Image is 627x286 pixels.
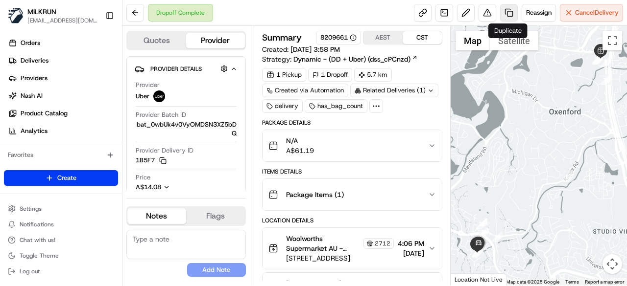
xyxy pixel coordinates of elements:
[560,4,623,22] button: CancelDelivery
[153,90,165,102] img: uber-new-logo.jpeg
[603,254,622,274] button: Map camera controls
[492,231,503,242] div: 18
[472,246,482,257] div: 24
[4,202,118,216] button: Settings
[451,273,507,286] div: Location Not Live
[320,33,357,42] button: 8209661
[594,51,604,62] div: 14
[136,183,161,191] span: A$14.08
[4,88,122,104] a: Nash AI
[262,54,418,64] div: Strategy:
[262,217,442,224] div: Location Details
[286,234,362,253] span: Woolworths Supermarket AU - Oxenford Store Manager
[136,120,237,138] span: bat_0wbUk4v0VyOMDSN3XZ5bDQ
[4,35,122,51] a: Orders
[601,56,611,67] div: 9
[601,74,611,85] div: 16
[127,208,186,224] button: Notes
[4,4,101,27] button: MILKRUNMILKRUN[EMAIL_ADDRESS][DOMAIN_NAME]
[8,8,24,23] img: MILKRUN
[127,33,186,48] button: Quotes
[592,54,603,65] div: 15
[21,109,68,118] span: Product Catalog
[575,8,619,17] span: Cancel Delivery
[186,208,245,224] button: Flags
[262,44,340,54] span: Created:
[262,99,303,113] div: delivery
[20,220,54,228] span: Notifications
[490,31,538,50] button: Show satellite imagery
[286,136,314,146] span: N/A
[603,31,622,50] button: Toggle fullscreen view
[20,252,59,260] span: Toggle Theme
[398,239,424,248] span: 4:06 PM
[21,56,48,65] span: Deliveries
[136,81,160,89] span: Provider
[286,190,344,199] span: Package Items ( 1 )
[479,226,489,237] div: 22
[262,168,442,176] div: Items Details
[262,68,306,82] div: 1 Pickup
[263,179,442,210] button: Package Items (1)
[4,233,118,247] button: Chat with us!
[453,273,485,286] img: Google
[477,219,487,229] div: 21
[398,248,424,258] span: [DATE]
[4,264,118,278] button: Log out
[136,92,149,101] span: Uber
[363,31,403,44] button: AEST
[305,99,367,113] div: has_bag_count
[4,106,122,121] a: Product Catalog
[375,240,390,247] span: 2712
[263,228,442,269] button: Woolworths Supermarket AU - Oxenford Store Manager2712[STREET_ADDRESS]4:06 PM[DATE]
[453,273,485,286] a: Open this area in Google Maps (opens a new window)
[286,146,314,155] span: A$61.19
[21,127,48,135] span: Analytics
[27,7,56,17] button: MILKRUN
[4,218,118,231] button: Notifications
[592,53,603,64] div: 11
[563,171,574,182] div: 17
[290,45,340,54] span: [DATE] 3:58 PM
[135,61,238,77] button: Provider Details
[456,31,490,50] button: Show street map
[565,279,579,285] a: Terms (opens in new tab)
[4,147,118,163] div: Favorites
[262,33,302,42] h3: Summary
[293,54,410,64] span: Dynamic - (DD + Uber) (dss_cPCnzd)
[136,156,167,165] button: 1B5F7
[476,218,487,229] div: 20
[488,23,528,38] div: Duplicate
[4,170,118,186] button: Create
[403,31,442,44] button: CST
[136,173,150,182] span: Price
[20,236,55,244] span: Chat with us!
[20,267,40,275] span: Log out
[27,17,97,24] button: [EMAIL_ADDRESS][DOMAIN_NAME]
[308,68,352,82] div: 1 Dropoff
[136,183,222,192] button: A$14.08
[522,4,556,22] button: Reassign
[262,119,442,127] div: Package Details
[186,33,245,48] button: Provider
[4,249,118,263] button: Toggle Theme
[354,68,392,82] div: 5.7 km
[506,279,559,285] span: Map data ©2025 Google
[4,53,122,68] a: Deliveries
[136,146,193,155] span: Provider Delivery ID
[21,91,43,100] span: Nash AI
[262,84,348,97] a: Created via Automation
[286,253,394,263] span: [STREET_ADDRESS]
[293,54,418,64] a: Dynamic - (DD + Uber) (dss_cPCnzd)
[20,205,42,213] span: Settings
[4,70,122,86] a: Providers
[350,84,438,97] div: Related Deliveries (1)
[57,174,76,182] span: Create
[472,247,483,258] div: 23
[21,74,48,83] span: Providers
[526,8,552,17] span: Reassign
